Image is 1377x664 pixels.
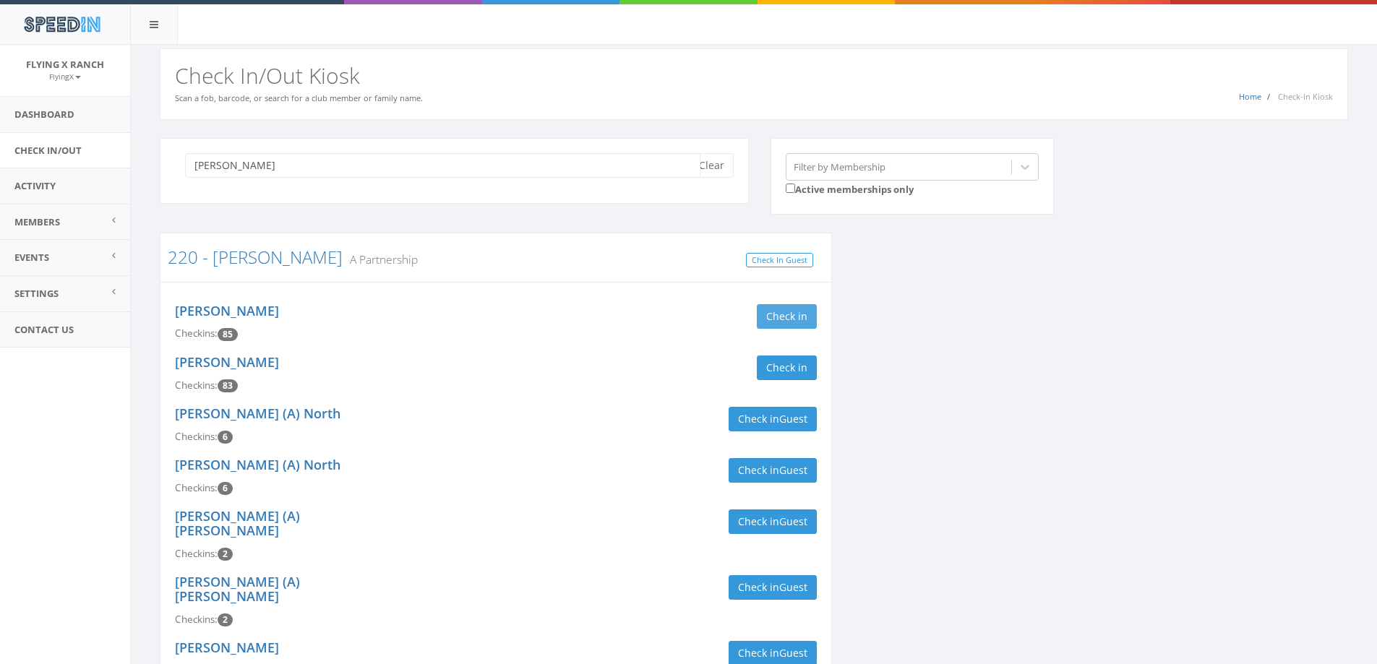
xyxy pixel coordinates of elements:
a: Home [1239,91,1261,102]
img: speedin_logo.png [17,11,107,38]
span: Flying X Ranch [26,58,104,71]
a: [PERSON_NAME] (A) North [175,405,340,422]
span: Events [14,251,49,264]
span: Checkin count [218,328,238,341]
small: A Partnership [343,251,418,267]
a: [PERSON_NAME] (A) [PERSON_NAME] [175,573,300,605]
span: Contact Us [14,323,74,336]
a: [PERSON_NAME] (A) North [175,456,340,473]
input: Active memberships only [786,184,795,193]
span: Guest [779,463,807,477]
small: FlyingX [49,72,81,82]
small: Scan a fob, barcode, or search for a club member or family name. [175,92,423,103]
button: Check inGuest [729,407,817,431]
span: Checkins: [175,613,218,626]
button: Check inGuest [729,458,817,483]
a: [PERSON_NAME] [175,639,279,656]
div: Filter by Membership [794,160,885,173]
span: Checkins: [175,547,218,560]
span: Checkins: [175,481,218,494]
span: Checkin count [218,431,233,444]
span: Guest [779,646,807,660]
span: Guest [779,580,807,594]
button: Check inGuest [729,575,817,600]
a: [PERSON_NAME] (A) [PERSON_NAME] [175,507,300,539]
span: Checkin count [218,613,233,626]
h2: Check In/Out Kiosk [175,64,1333,87]
span: Members [14,215,60,228]
span: Guest [779,412,807,426]
a: 220 - [PERSON_NAME] [168,245,343,269]
a: [PERSON_NAME] [175,353,279,371]
span: Settings [14,287,59,300]
button: Check inGuest [729,509,817,534]
span: Checkin count [218,379,238,392]
span: Checkin count [218,482,233,495]
span: Checkins: [175,379,218,392]
span: Check-In Kiosk [1278,91,1333,102]
label: Active memberships only [786,181,914,197]
span: Guest [779,514,807,528]
a: Check In Guest [746,253,813,268]
button: Check in [757,355,817,380]
input: Search a name to check in [185,153,700,178]
span: Checkin count [218,548,233,561]
a: FlyingX [49,69,81,82]
button: Clear [690,153,734,178]
span: Checkins: [175,327,218,340]
button: Check in [757,304,817,329]
a: [PERSON_NAME] [175,302,279,319]
span: Checkins: [175,430,218,443]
